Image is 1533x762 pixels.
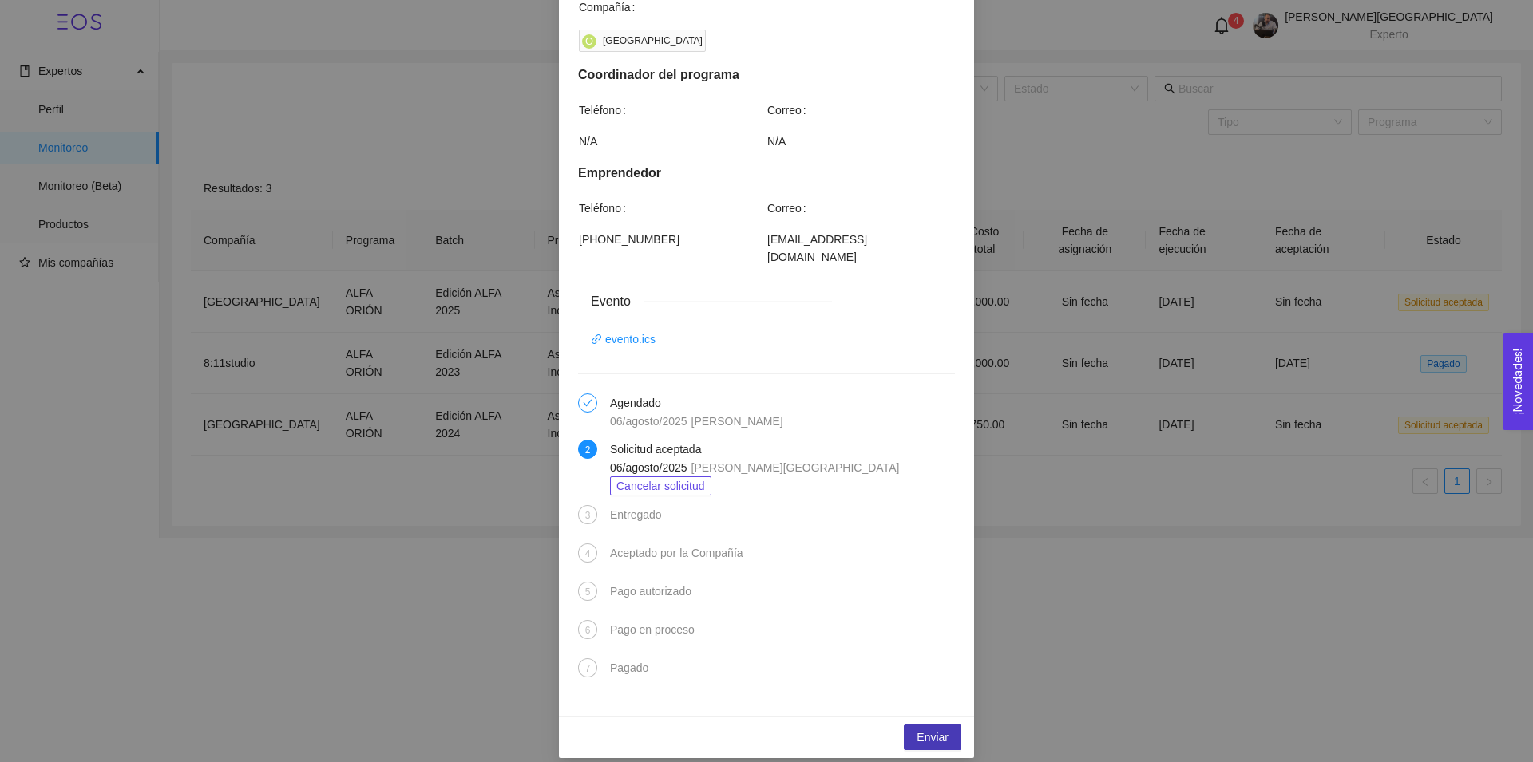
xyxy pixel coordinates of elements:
[578,65,955,85] div: Coordinador del programa
[767,199,813,217] span: Correo
[691,461,900,474] span: [PERSON_NAME][GEOGRAPHIC_DATA]
[610,543,753,563] div: Aceptado por la Compañía
[610,505,671,524] div: Entregado
[585,663,591,674] span: 7
[610,415,687,428] span: 06/agosto/2025
[585,36,593,46] span: O
[1503,333,1533,430] button: Open Feedback Widget
[591,330,656,348] a: link evento.ics
[610,440,711,459] div: Solicitud aceptada
[767,101,813,119] span: Correo
[585,625,591,636] span: 6
[591,334,602,345] span: link
[610,620,704,639] div: Pago en proceso
[616,477,705,495] span: Cancelar solicitud
[579,132,766,150] span: N/A
[579,199,632,217] span: Teléfono
[610,461,687,474] span: 06/agosto/2025
[610,658,658,677] div: Pagado
[917,728,949,746] span: Enviar
[767,132,954,150] span: N/A
[767,231,954,266] span: [EMAIL_ADDRESS][DOMAIN_NAME]
[579,231,766,248] span: [PHONE_NUMBER]
[585,444,591,456] span: 2
[691,415,783,428] span: [PERSON_NAME]
[583,398,592,408] span: check
[579,101,632,119] span: Teléfono
[603,33,703,49] div: [GEOGRAPHIC_DATA]
[585,510,591,521] span: 3
[904,724,961,750] button: Enviar
[585,586,591,598] span: 5
[610,582,701,601] div: Pago autorizado
[610,393,671,413] div: Agendado
[610,476,711,495] button: Cancelar solicitud
[578,291,644,311] span: Evento
[585,548,591,559] span: 4
[578,163,955,183] div: Emprendedor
